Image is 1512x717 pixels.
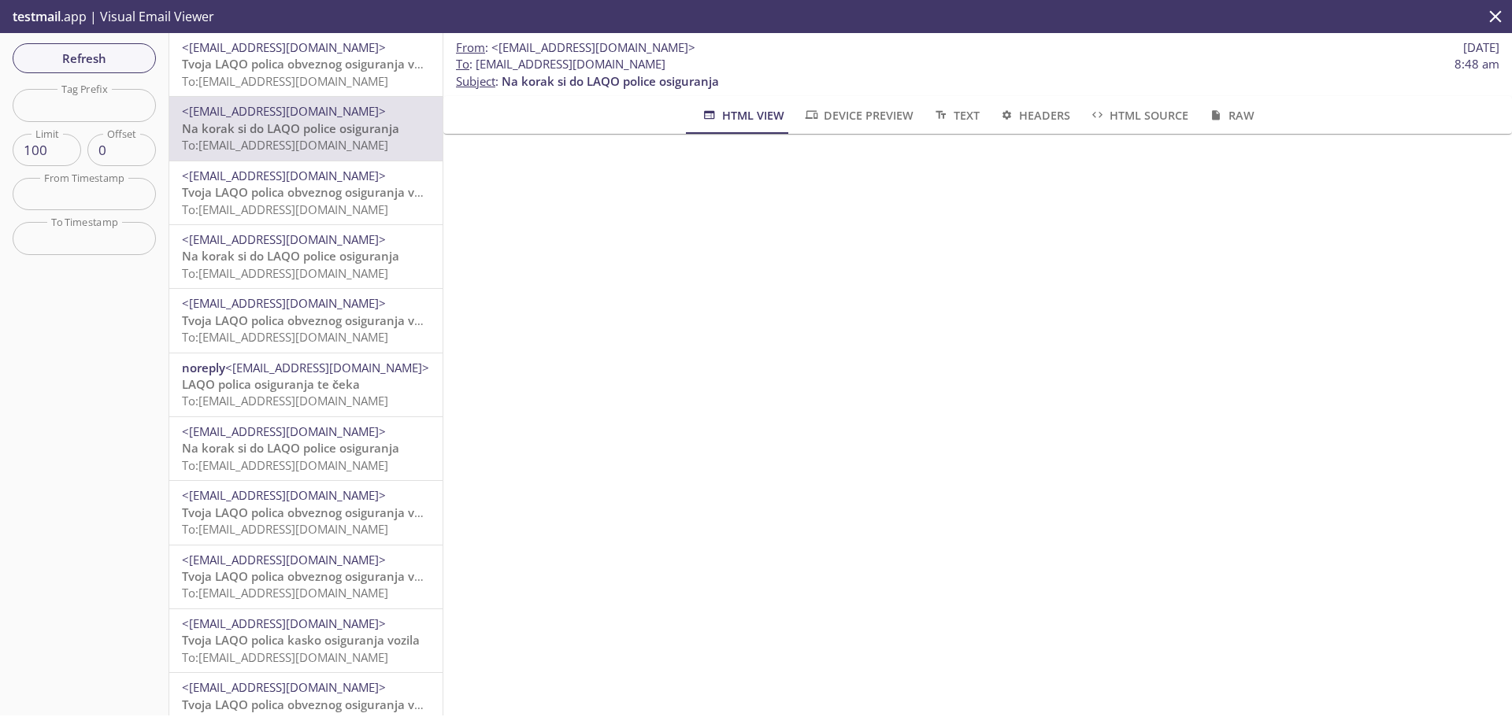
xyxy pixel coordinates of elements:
[182,56,440,72] span: Tvoja LAQO polica obveznog osiguranja vozila
[182,679,386,695] span: <[EMAIL_ADDRESS][DOMAIN_NAME]>
[182,649,388,665] span: To: [EMAIL_ADDRESS][DOMAIN_NAME]
[1455,56,1499,72] span: 8:48 am
[182,39,386,55] span: <[EMAIL_ADDRESS][DOMAIN_NAME]>
[491,39,695,55] span: <[EMAIL_ADDRESS][DOMAIN_NAME]>
[932,105,979,125] span: Text
[502,73,719,89] span: Na korak si do LAQO police osiguranja
[169,225,443,288] div: <[EMAIL_ADDRESS][DOMAIN_NAME]>Na korak si do LAQO police osiguranjaTo:[EMAIL_ADDRESS][DOMAIN_NAME]
[182,201,388,217] span: To: [EMAIL_ADDRESS][DOMAIN_NAME]
[803,105,913,125] span: Device Preview
[169,289,443,352] div: <[EMAIL_ADDRESS][DOMAIN_NAME]>Tvoja LAQO polica obveznog osiguranja vozilaTo:[EMAIL_ADDRESS][DOMA...
[169,97,443,160] div: <[EMAIL_ADDRESS][DOMAIN_NAME]>Na korak si do LAQO police osiguranjaTo:[EMAIL_ADDRESS][DOMAIN_NAME]
[182,295,386,311] span: <[EMAIL_ADDRESS][DOMAIN_NAME]>
[13,8,61,25] span: testmail
[182,521,388,537] span: To: [EMAIL_ADDRESS][DOMAIN_NAME]
[182,360,225,375] span: noreply
[169,353,443,416] div: noreply<[EMAIL_ADDRESS][DOMAIN_NAME]>LAQO polica osiguranja te čekaTo:[EMAIL_ADDRESS][DOMAIN_NAME]
[456,39,485,55] span: From
[456,39,695,56] span: :
[701,105,784,125] span: HTML View
[225,360,429,375] span: <[EMAIL_ADDRESS][DOMAIN_NAME]>
[1463,39,1499,56] span: [DATE]
[182,457,388,473] span: To: [EMAIL_ADDRESS][DOMAIN_NAME]
[182,552,386,567] span: <[EMAIL_ADDRESS][DOMAIN_NAME]>
[169,161,443,224] div: <[EMAIL_ADDRESS][DOMAIN_NAME]>Tvoja LAQO polica obveznog osiguranja vozilaTo:[EMAIL_ADDRESS][DOMA...
[182,248,399,264] span: Na korak si do LAQO police osiguranja
[182,103,386,119] span: <[EMAIL_ADDRESS][DOMAIN_NAME]>
[169,33,443,96] div: <[EMAIL_ADDRESS][DOMAIN_NAME]>Tvoja LAQO polica obveznog osiguranja vozilaTo:[EMAIL_ADDRESS][DOMA...
[182,393,388,408] span: To: [EMAIL_ADDRESS][DOMAIN_NAME]
[182,137,388,153] span: To: [EMAIL_ADDRESS][DOMAIN_NAME]
[182,697,440,712] span: Tvoja LAQO polica obveznog osiguranja vozila
[13,43,156,73] button: Refresh
[182,632,420,648] span: Tvoja LAQO polica kasko osiguranja vozila
[182,184,440,200] span: Tvoja LAQO polica obveznog osiguranja vozila
[182,423,386,439] span: <[EMAIL_ADDRESS][DOMAIN_NAME]>
[182,329,388,345] span: To: [EMAIL_ADDRESS][DOMAIN_NAME]
[1089,105,1188,125] span: HTML Source
[182,312,440,328] span: Tvoja LAQO polica obveznog osiguranja vozila
[169,609,443,672] div: <[EMAIL_ADDRESS][DOMAIN_NAME]>Tvoja LAQO polica kasko osiguranja vozilaTo:[EMAIL_ADDRESS][DOMAIN_...
[182,440,399,456] span: Na korak si do LAQO police osiguranja
[182,615,386,631] span: <[EMAIL_ADDRESS][DOMAIN_NAME]>
[456,73,495,89] span: Subject
[169,417,443,480] div: <[EMAIL_ADDRESS][DOMAIN_NAME]>Na korak si do LAQO police osiguranjaTo:[EMAIL_ADDRESS][DOMAIN_NAME]
[182,231,386,247] span: <[EMAIL_ADDRESS][DOMAIN_NAME]>
[456,56,665,72] span: : [EMAIL_ADDRESS][DOMAIN_NAME]
[182,73,388,89] span: To: [EMAIL_ADDRESS][DOMAIN_NAME]
[182,376,360,392] span: LAQO polica osiguranja te čeka
[1207,105,1254,125] span: Raw
[182,265,388,281] span: To: [EMAIL_ADDRESS][DOMAIN_NAME]
[169,481,443,544] div: <[EMAIL_ADDRESS][DOMAIN_NAME]>Tvoja LAQO polica obveznog osiguranja vozilaTo:[EMAIL_ADDRESS][DOMA...
[456,56,469,72] span: To
[169,545,443,608] div: <[EMAIL_ADDRESS][DOMAIN_NAME]>Tvoja LAQO polica obveznog osiguranja vozilaTo:[EMAIL_ADDRESS][DOMA...
[182,487,386,503] span: <[EMAIL_ADDRESS][DOMAIN_NAME]>
[182,120,399,136] span: Na korak si do LAQO police osiguranja
[182,168,386,183] span: <[EMAIL_ADDRESS][DOMAIN_NAME]>
[999,105,1070,125] span: Headers
[182,585,388,601] span: To: [EMAIL_ADDRESS][DOMAIN_NAME]
[182,504,440,520] span: Tvoja LAQO polica obveznog osiguranja vozila
[25,48,143,68] span: Refresh
[456,56,1499,90] p: :
[182,568,440,584] span: Tvoja LAQO polica obveznog osiguranja vozila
